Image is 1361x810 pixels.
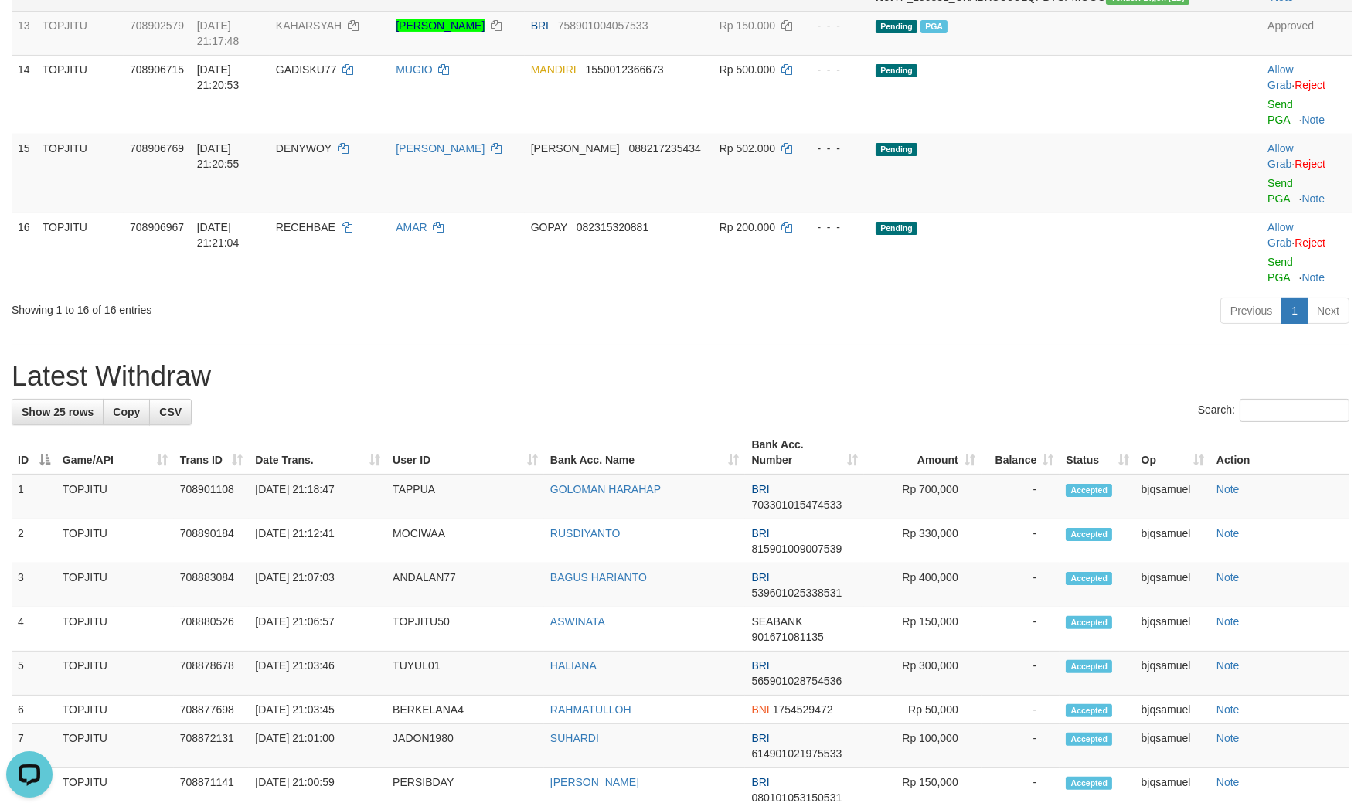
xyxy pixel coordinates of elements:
[396,142,485,155] a: [PERSON_NAME]
[12,213,36,291] td: 16
[1267,142,1293,170] a: Allow Grab
[1066,704,1112,717] span: Accepted
[396,63,432,76] a: MUGIO
[550,615,605,628] a: ASWINATA
[12,55,36,134] td: 14
[276,63,337,76] span: GADISKU77
[1066,528,1112,541] span: Accepted
[12,296,556,318] div: Showing 1 to 16 of 16 entries
[1066,777,1112,790] span: Accepted
[386,607,544,652] td: TOPJITU50
[864,724,982,768] td: Rp 100,000
[751,499,842,511] span: Copy 703301015474533 to clipboard
[1261,55,1352,134] td: ·
[876,143,917,156] span: Pending
[864,652,982,696] td: Rp 300,000
[982,475,1060,519] td: -
[396,19,485,32] a: [PERSON_NAME]
[1267,142,1295,170] span: ·
[751,571,769,584] span: BRI
[197,142,240,170] span: [DATE] 21:20:55
[1216,703,1240,716] a: Note
[56,724,174,768] td: TOPJITU
[1198,399,1349,422] label: Search:
[1210,431,1349,475] th: Action
[56,563,174,607] td: TOPJITU
[197,63,240,91] span: [DATE] 21:20:53
[751,587,842,599] span: Copy 539601025338531 to clipboard
[1066,733,1112,746] span: Accepted
[36,213,124,291] td: TOPJITU
[12,431,56,475] th: ID: activate to sort column descending
[1261,213,1352,291] td: ·
[386,724,544,768] td: JADON1980
[1216,659,1240,672] a: Note
[745,431,863,475] th: Bank Acc. Number: activate to sort column ascending
[386,431,544,475] th: User ID: activate to sort column ascending
[1135,607,1210,652] td: bjqsamuel
[720,19,775,32] span: Rp 150.000
[773,703,833,716] span: Copy 1754529472 to clipboard
[876,20,917,33] span: Pending
[720,142,775,155] span: Rp 502.000
[159,406,182,418] span: CSV
[56,431,174,475] th: Game/API: activate to sort column ascending
[249,607,386,652] td: [DATE] 21:06:57
[751,527,769,539] span: BRI
[12,134,36,213] td: 15
[22,406,94,418] span: Show 25 rows
[982,607,1060,652] td: -
[174,652,250,696] td: 708878678
[386,563,544,607] td: ANDALAN77
[56,519,174,563] td: TOPJITU
[1261,134,1352,213] td: ·
[249,519,386,563] td: [DATE] 21:12:41
[1302,192,1325,205] a: Note
[1135,652,1210,696] td: bjqsamuel
[982,431,1060,475] th: Balance: activate to sort column ascending
[1060,431,1135,475] th: Status: activate to sort column ascending
[276,221,335,233] span: RECEHBAE
[1267,63,1293,91] a: Allow Grab
[386,652,544,696] td: TUYUL01
[805,18,863,33] div: - - -
[1135,696,1210,724] td: bjqsamuel
[174,724,250,768] td: 708872131
[36,134,124,213] td: TOPJITU
[386,475,544,519] td: TAPPUA
[1135,563,1210,607] td: bjqsamuel
[12,519,56,563] td: 2
[550,732,599,744] a: SUHARDI
[396,221,427,233] a: AMAR
[12,475,56,519] td: 1
[550,571,647,584] a: BAGUS HARIANTO
[550,483,661,495] a: GOLOMAN HARAHAP
[1295,158,1325,170] a: Reject
[130,63,184,76] span: 708906715
[550,776,639,788] a: [PERSON_NAME]
[864,563,982,607] td: Rp 400,000
[1295,79,1325,91] a: Reject
[751,483,769,495] span: BRI
[1066,660,1112,673] span: Accepted
[149,399,192,425] a: CSV
[12,724,56,768] td: 7
[130,221,184,233] span: 708906967
[982,696,1060,724] td: -
[56,696,174,724] td: TOPJITU
[386,519,544,563] td: MOCIWAA
[249,696,386,724] td: [DATE] 21:03:45
[558,19,648,32] span: Copy 758901004057533 to clipboard
[751,732,769,744] span: BRI
[12,696,56,724] td: 6
[174,519,250,563] td: 708890184
[751,703,769,716] span: BNI
[751,543,842,555] span: Copy 815901009007539 to clipboard
[1267,63,1295,91] span: ·
[276,142,332,155] span: DENYWOY
[249,563,386,607] td: [DATE] 21:07:03
[249,431,386,475] th: Date Trans.: activate to sort column ascending
[1135,431,1210,475] th: Op: activate to sort column ascending
[36,55,124,134] td: TOPJITU
[805,141,863,156] div: - - -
